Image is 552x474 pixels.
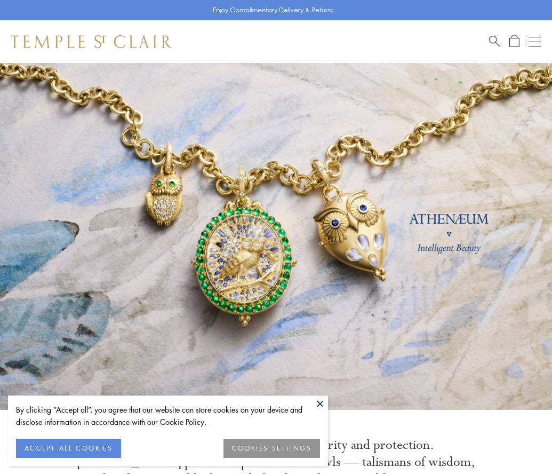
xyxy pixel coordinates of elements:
[16,404,320,428] div: By clicking “Accept all”, you agree that our website can store cookies on your device and disclos...
[509,35,519,48] a: Open Shopping Bag
[529,35,541,48] button: Open navigation
[11,35,172,48] img: Temple St. Clair
[16,439,121,458] button: ACCEPT ALL COOKIES
[489,35,500,48] a: Search
[223,439,320,458] button: COOKIES SETTINGS
[213,5,334,15] p: Enjoy Complimentary Delivery & Returns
